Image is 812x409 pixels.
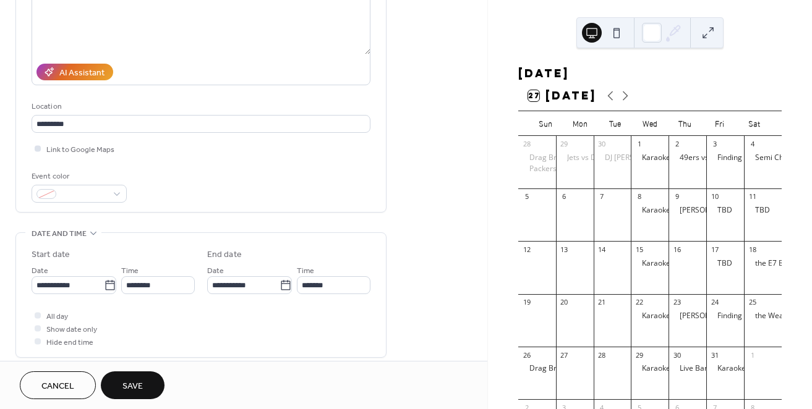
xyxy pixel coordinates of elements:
span: Date and time [32,227,87,240]
div: Karaoke w/ DJ Ed [631,205,669,216]
div: Fri [702,111,737,136]
div: TBD [706,258,744,269]
div: 18 [748,245,757,254]
div: 23 [672,298,682,307]
div: 30 [597,140,607,149]
div: Drag Brunch: [PERSON_NAME] from [PERSON_NAME] Drag Race [529,363,751,374]
div: 17 [710,245,719,254]
div: 28 [522,140,531,149]
div: 25 [748,298,757,307]
div: Karaoke w/ DJ [PERSON_NAME] [642,153,750,163]
div: 5 [522,192,531,201]
div: 20 [560,298,569,307]
span: All day [46,310,68,323]
div: TBD [717,205,732,216]
div: Location [32,100,368,113]
div: 10 [710,192,719,201]
div: Start date [32,248,70,261]
button: Save [101,371,165,399]
div: TBD [717,258,732,269]
div: DJ [PERSON_NAME] [605,153,672,163]
div: Finding Friday [706,153,744,163]
div: Packers vs Cowboys [529,164,599,174]
div: the E7 Band [744,258,782,269]
div: the Weak Knights [744,311,782,321]
div: Sun [528,111,563,136]
div: 27 [560,350,569,360]
div: Jackie Cox from RuPaul's Drag Race [669,205,706,216]
span: Save [122,380,143,393]
span: Cancel [41,380,74,393]
div: 24 [710,298,719,307]
div: 4 [748,140,757,149]
div: Semi Charmed [744,153,782,163]
div: 26 [522,350,531,360]
div: Mon [563,111,597,136]
button: 27[DATE] [524,87,601,104]
div: Karaoke w/ DJ Ed [631,153,669,163]
div: 22 [635,298,644,307]
div: 6 [560,192,569,201]
div: Finding Friday [706,311,744,321]
div: Tue [597,111,632,136]
button: AI Assistant [36,64,113,80]
div: 12 [522,245,531,254]
div: 3 [710,140,719,149]
div: Karaoke w/ DJ Ed [631,363,669,374]
button: Cancel [20,371,96,399]
div: Semi Charmed [755,153,806,163]
div: the E7 Band [755,258,797,269]
div: DJ Brian Kadir [594,153,631,163]
div: Drag Brunch: Jade Jolie as Taylor Swift [518,153,556,163]
span: Time [121,264,139,277]
div: Drag Brunch: Coco Montrese from RuPaul's Drag Race [518,363,556,374]
div: Packers vs Cowboys [518,164,556,174]
span: Date [207,264,224,277]
div: Finding [DATE] [717,311,768,321]
div: TBD [744,205,782,216]
div: Live Band Karaoke w/ Retro Nouveau [669,363,706,374]
div: Karaoke w/ DJ [PERSON_NAME] [642,363,750,374]
span: Hide end time [46,336,93,349]
div: Live Band Karaoke w/ Retro Nouveau [680,363,806,374]
div: TBD [706,205,744,216]
div: 31 [710,350,719,360]
div: Karaoke w/ DJ [PERSON_NAME] [642,311,750,321]
span: Time [297,264,314,277]
span: Link to Google Maps [46,143,114,156]
div: Thu [667,111,702,136]
div: 19 [522,298,531,307]
span: Date [32,264,48,277]
div: 49ers vs Rams [680,153,730,163]
div: 11 [748,192,757,201]
div: Sat [737,111,772,136]
div: 2 [672,140,682,149]
div: 28 [597,350,607,360]
div: Karaoke w/ DJ [PERSON_NAME] [642,258,750,269]
div: AI Assistant [59,67,105,80]
div: Sofia Yara from RuPaul's Drag Race [669,311,706,321]
div: Finding [DATE] [717,153,768,163]
div: [DATE] [518,66,782,81]
div: Event color [32,170,124,183]
div: 1 [635,140,644,149]
div: TBD [755,205,770,216]
div: End date [207,248,242,261]
span: Show date only [46,323,97,336]
div: 1 [748,350,757,360]
div: Karaoke w/ DJ Ed [706,363,744,374]
div: 29 [635,350,644,360]
div: 15 [635,245,644,254]
div: Jets vs Dolphins [567,153,621,163]
div: 8 [635,192,644,201]
div: 16 [672,245,682,254]
div: Karaoke w/ DJ [PERSON_NAME] [642,205,750,216]
div: Karaoke w/ DJ Ed [631,311,669,321]
div: 21 [597,298,607,307]
div: Wed [633,111,667,136]
div: 7 [597,192,607,201]
div: 14 [597,245,607,254]
div: 49ers vs Rams [669,153,706,163]
div: Karaoke w/ DJ Ed [631,258,669,269]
